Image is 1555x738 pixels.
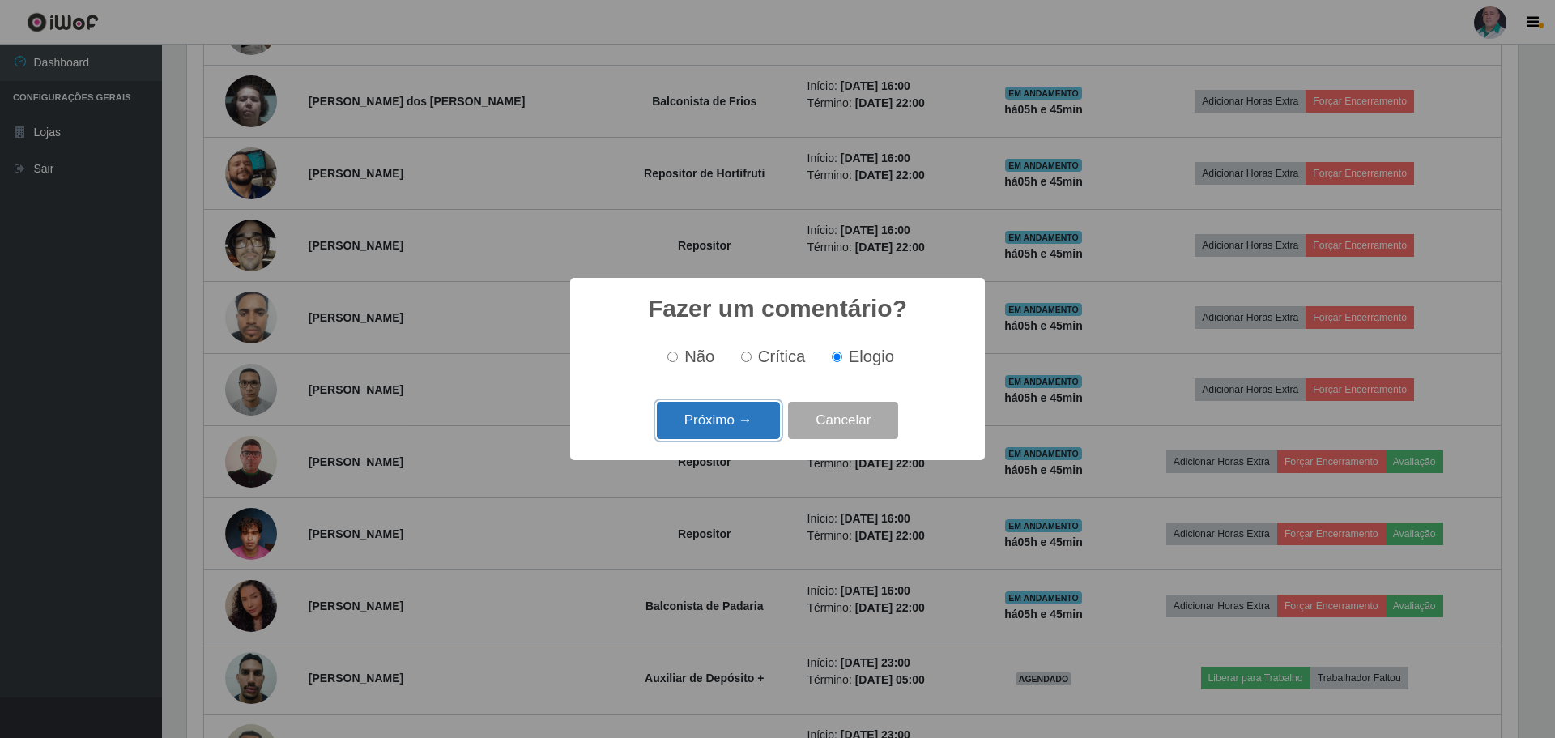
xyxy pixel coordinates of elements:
input: Não [667,352,678,362]
span: Não [684,348,714,365]
span: Crítica [758,348,806,365]
button: Próximo → [657,402,780,440]
span: Elogio [849,348,894,365]
h2: Fazer um comentário? [648,294,907,323]
input: Elogio [832,352,842,362]
button: Cancelar [788,402,898,440]
input: Crítica [741,352,752,362]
